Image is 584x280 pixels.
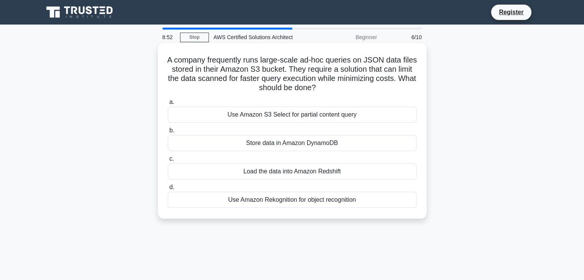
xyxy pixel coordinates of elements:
a: Register [494,7,528,17]
span: b. [169,127,174,133]
div: AWS Certified Solutions Architect [209,30,314,45]
span: a. [169,99,174,105]
div: Use Amazon S3 Select for partial content query [168,107,417,123]
h5: A company frequently runs large-scale ad-hoc queries on JSON data files stored in their Amazon S3... [167,55,417,93]
span: c. [169,155,174,162]
a: Stop [180,33,209,42]
div: Use Amazon Rekognition for object recognition [168,192,417,208]
div: Store data in Amazon DynamoDB [168,135,417,151]
span: d. [169,184,174,190]
div: 6/10 [382,30,427,45]
div: 8:52 [158,30,180,45]
div: Beginner [314,30,382,45]
div: Load the data into Amazon Redshift [168,163,417,180]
